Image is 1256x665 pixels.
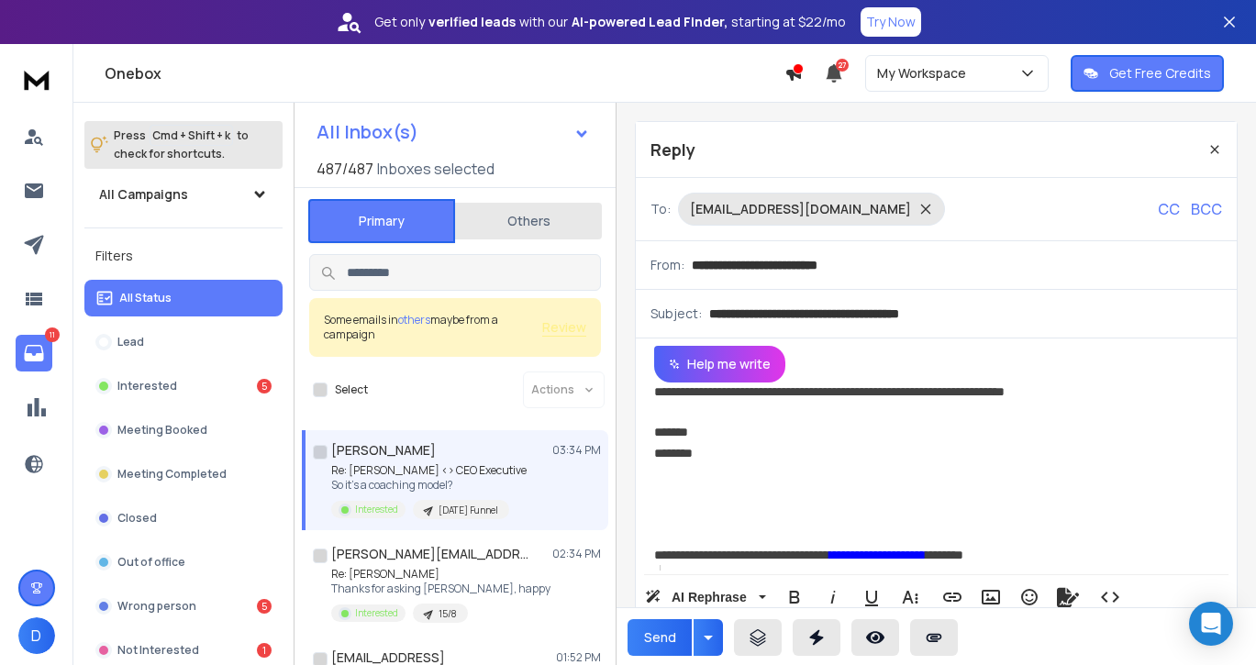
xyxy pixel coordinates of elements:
p: Get only with our starting at $22/mo [374,13,846,31]
p: 01:52 PM [556,650,601,665]
p: 02:34 PM [552,547,601,561]
p: Try Now [866,13,916,31]
div: 5 [257,599,272,614]
button: Wrong person5 [84,588,283,625]
p: Closed [117,511,157,526]
strong: verified leads [428,13,516,31]
p: 15/8 [439,607,457,621]
button: Insert Image (⌘P) [973,579,1008,615]
button: AI Rephrase [641,579,770,615]
p: Lead [117,335,144,349]
h1: [PERSON_NAME][EMAIL_ADDRESS][PERSON_NAME] [331,545,533,563]
button: Out of office [84,544,283,581]
button: Help me write [654,346,785,382]
p: CC [1158,198,1180,220]
span: 27 [836,59,849,72]
p: Re: [PERSON_NAME] <> CEO Executive [331,463,527,478]
button: Others [455,201,602,241]
button: Emoticons [1012,579,1047,615]
button: Code View [1093,579,1128,615]
span: 487 / 487 [317,158,373,180]
p: From: [650,256,684,274]
p: Reply [650,137,695,162]
span: AI Rephrase [668,590,750,605]
div: 5 [257,379,272,393]
button: Try Now [861,7,921,37]
div: 1 [257,643,272,658]
p: Interested [117,379,177,393]
a: 11 [16,335,52,371]
button: Interested5 [84,368,283,405]
p: Out of office [117,555,185,570]
p: Thanks for asking [PERSON_NAME], happy [331,582,550,596]
h1: All Inbox(s) [317,123,418,141]
h3: Inboxes selected [377,158,495,180]
p: Not Interested [117,643,199,658]
button: Meeting Booked [84,412,283,449]
p: Get Free Credits [1109,64,1211,83]
button: All Campaigns [84,176,283,213]
button: Lead [84,324,283,360]
p: Interested [355,503,398,516]
label: Select [335,382,368,397]
button: Bold (⌘B) [777,579,812,615]
button: Review [542,318,586,337]
div: Some emails in maybe from a campaign [324,313,542,342]
p: Meeting Completed [117,467,227,482]
button: Closed [84,500,283,537]
p: All Status [119,291,172,305]
button: Primary [308,199,455,243]
span: others [398,312,430,327]
p: Subject: [650,305,702,323]
h3: Filters [84,243,283,269]
button: D [18,617,55,654]
p: 11 [45,327,60,342]
span: Cmd + Shift + k [150,125,233,146]
h1: [PERSON_NAME] [331,441,436,460]
button: More Text [893,579,928,615]
p: Wrong person [117,599,196,614]
p: Press to check for shortcuts. [114,127,249,163]
button: Insert Link (⌘K) [935,579,970,615]
button: All Status [84,280,283,316]
p: My Workspace [877,64,973,83]
button: Signature [1050,579,1085,615]
p: So it's a coaching model? [331,478,527,493]
p: 03:34 PM [552,443,601,458]
p: Interested [355,606,398,620]
p: BCC [1191,198,1222,220]
button: Underline (⌘U) [854,579,889,615]
p: Meeting Booked [117,423,207,438]
h1: Onebox [105,62,784,84]
p: Re: [PERSON_NAME] [331,567,550,582]
strong: AI-powered Lead Finder, [572,13,728,31]
button: Meeting Completed [84,456,283,493]
button: Get Free Credits [1071,55,1224,92]
img: logo [18,62,55,96]
button: All Inbox(s) [302,114,605,150]
button: Italic (⌘I) [816,579,850,615]
p: [EMAIL_ADDRESS][DOMAIN_NAME] [690,200,911,218]
p: [DATE] Funnel [439,504,498,517]
div: Open Intercom Messenger [1189,602,1233,646]
h1: All Campaigns [99,185,188,204]
p: To: [650,200,671,218]
button: Send [628,619,692,656]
